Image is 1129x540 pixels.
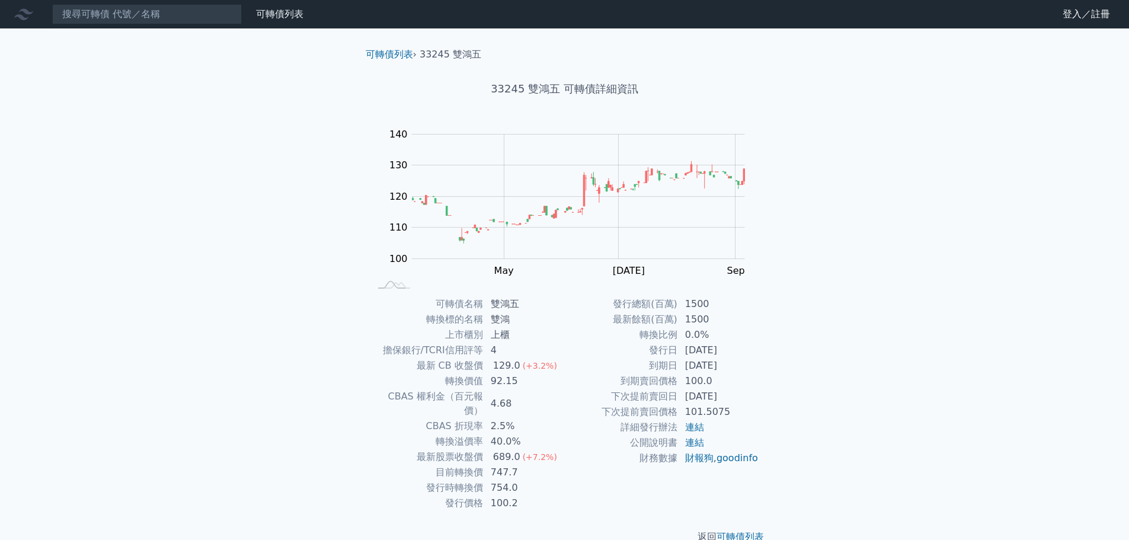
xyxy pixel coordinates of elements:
td: CBAS 權利金（百元報價） [370,389,484,418]
td: 可轉債名稱 [370,296,484,312]
g: Chart [383,129,763,276]
tspan: May [494,265,514,276]
td: [DATE] [678,389,759,404]
td: 0.0% [678,327,759,343]
a: 連結 [685,421,704,433]
tspan: 120 [389,191,408,202]
li: 33245 雙鴻五 [420,47,481,62]
tspan: [DATE] [613,265,645,276]
td: 754.0 [484,480,565,496]
td: 雙鴻 [484,312,565,327]
a: goodinfo [717,452,758,464]
td: 最新 CB 收盤價 [370,358,484,373]
td: 轉換標的名稱 [370,312,484,327]
input: 搜尋可轉債 代號／名稱 [52,4,242,24]
tspan: 140 [389,129,408,140]
td: 最新餘額(百萬) [565,312,678,327]
a: 可轉債列表 [256,8,303,20]
td: 上市櫃別 [370,327,484,343]
td: 詳細發行辦法 [565,420,678,435]
td: 轉換價值 [370,373,484,389]
tspan: Sep [727,265,745,276]
td: 1500 [678,312,759,327]
a: 連結 [685,437,704,448]
td: 上櫃 [484,327,565,343]
td: 最新股票收盤價 [370,449,484,465]
td: 92.15 [484,373,565,389]
td: 轉換溢價率 [370,434,484,449]
td: 101.5075 [678,404,759,420]
td: , [678,450,759,466]
tspan: 130 [389,159,408,171]
span: (+3.2%) [523,361,557,370]
td: 轉換比例 [565,327,678,343]
td: 100.2 [484,496,565,511]
td: 公開說明書 [565,435,678,450]
td: 擔保銀行/TCRI信用評等 [370,343,484,358]
h1: 33245 雙鴻五 可轉債詳細資訊 [356,81,773,97]
tspan: 110 [389,222,408,233]
td: 到期賣回價格 [565,373,678,389]
td: 目前轉換價 [370,465,484,480]
li: › [366,47,417,62]
td: [DATE] [678,343,759,358]
a: 可轉債列表 [366,49,413,60]
td: 財務數據 [565,450,678,466]
td: 發行時轉換價 [370,480,484,496]
td: 發行總額(百萬) [565,296,678,312]
span: (+7.2%) [523,452,557,462]
td: 2.5% [484,418,565,434]
td: 發行日 [565,343,678,358]
td: 4 [484,343,565,358]
td: 4.68 [484,389,565,418]
td: 747.7 [484,465,565,480]
td: 40.0% [484,434,565,449]
div: 129.0 [491,359,523,373]
td: 發行價格 [370,496,484,511]
a: 財報狗 [685,452,714,464]
td: [DATE] [678,358,759,373]
td: 到期日 [565,358,678,373]
a: 登入／註冊 [1053,5,1120,24]
td: CBAS 折現率 [370,418,484,434]
td: 下次提前賣回日 [565,389,678,404]
div: 689.0 [491,450,523,464]
tspan: 100 [389,253,408,264]
td: 100.0 [678,373,759,389]
td: 雙鴻五 [484,296,565,312]
td: 1500 [678,296,759,312]
td: 下次提前賣回價格 [565,404,678,420]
